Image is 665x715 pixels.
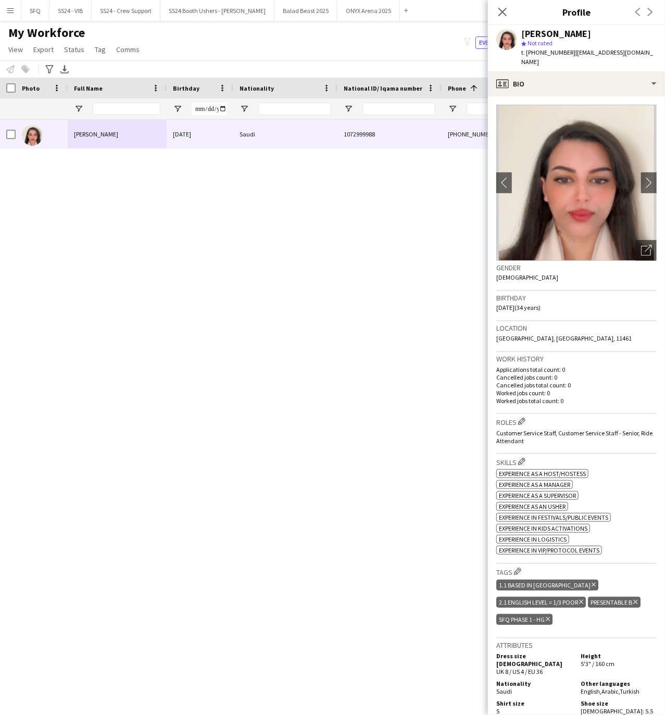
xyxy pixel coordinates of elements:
span: Experience in VIP/Protocol Events [499,546,599,554]
input: Full Name Filter Input [93,103,160,115]
span: Saudi [496,687,512,695]
h3: Roles [496,416,657,427]
a: Comms [112,43,144,56]
span: Comms [116,45,140,54]
div: [DATE] [167,120,233,148]
button: Open Filter Menu [74,104,83,114]
h5: Shoe size [581,699,657,707]
span: Birthday [173,84,199,92]
h3: Location [496,323,657,333]
span: Experience as a Manager [499,481,570,488]
span: [DEMOGRAPHIC_DATA] [496,273,558,281]
h3: Tags [496,566,657,577]
h3: Gender [496,263,657,272]
button: ONYX Arena 2025 [337,1,400,21]
h3: Work history [496,354,657,363]
div: 2.1 English Level = 1/3 Poor [496,597,586,608]
span: Customer Service Staff, Customer Service Staff - Senior, Ride Attendant [496,429,653,445]
span: t. [PHONE_NUMBER] [521,48,575,56]
button: Open Filter Menu [448,104,457,114]
span: Arabic , [601,687,620,695]
span: Turkish [620,687,639,695]
span: Experience as a Host/Hostess [499,470,586,478]
span: Photo [22,84,40,92]
h3: Skills [496,456,657,467]
button: Open Filter Menu [240,104,249,114]
button: SS24 - Crew Support [92,1,160,21]
button: SS24 Booth Ushers - [PERSON_NAME] [160,1,274,21]
input: Phone Filter Input [467,103,569,115]
span: 1072999988 [344,130,375,138]
h5: Height [581,652,657,660]
span: Phone [448,84,466,92]
span: Export [33,45,54,54]
span: Full Name [74,84,103,92]
span: [PERSON_NAME] [74,130,118,138]
h3: Attributes [496,641,657,650]
span: Experience as a Supervisor [499,492,576,499]
div: Presentable B [588,597,640,608]
h5: Other languages [581,680,657,687]
h5: Dress size [DEMOGRAPHIC_DATA] [496,652,572,668]
div: [PHONE_NUMBER] [442,120,575,148]
app-action-btn: Export XLSX [58,63,71,76]
div: Saudi [233,120,337,148]
a: Status [60,43,89,56]
span: Status [64,45,84,54]
span: Experience in Kids Activations [499,524,587,532]
p: Cancelled jobs total count: 0 [496,381,657,389]
button: Open Filter Menu [173,104,182,114]
input: Nationality Filter Input [258,103,331,115]
div: Open photos pop-in [636,240,657,261]
div: [PERSON_NAME] [521,29,591,39]
a: View [4,43,27,56]
a: Tag [91,43,110,56]
span: View [8,45,23,54]
span: S [496,707,499,715]
span: UK 8 / US 4 / EU 36 [496,668,543,675]
button: SFQ [21,1,49,21]
span: Experience in Logistics [499,535,567,543]
h3: Profile [488,5,665,19]
div: Bio [488,71,665,96]
h5: Nationality [496,680,572,687]
div: SFQ Phase 1 - HG [496,614,553,625]
span: National ID/ Iqama number [344,84,422,92]
span: My Workforce [8,25,85,41]
input: National ID/ Iqama number Filter Input [362,103,435,115]
p: Cancelled jobs count: 0 [496,373,657,381]
div: 1.1 Based in [GEOGRAPHIC_DATA] [496,580,598,591]
span: [DATE] (34 years) [496,304,541,311]
input: Birthday Filter Input [192,103,227,115]
span: Experience in Festivals/Public Events [499,513,608,521]
a: Export [29,43,58,56]
button: SS24 - VIB [49,1,92,21]
span: Nationality [240,84,274,92]
button: Balad Beast 2025 [274,1,337,21]
img: Crew avatar or photo [496,105,657,261]
span: Experience as an Usher [499,503,566,510]
button: Everyone8,543 [475,36,528,49]
p: Worked jobs total count: 0 [496,397,657,405]
h3: Birthday [496,293,657,303]
span: Tag [95,45,106,54]
app-action-btn: Advanced filters [43,63,56,76]
h5: Shirt size [496,699,572,707]
button: Open Filter Menu [344,104,353,114]
span: | [EMAIL_ADDRESS][DOMAIN_NAME] [521,48,653,66]
p: Worked jobs count: 0 [496,389,657,397]
span: [GEOGRAPHIC_DATA], [GEOGRAPHIC_DATA], 11461 [496,334,632,342]
img: Maha Alowais [22,125,43,146]
p: Applications total count: 0 [496,366,657,373]
span: English , [581,687,601,695]
span: 5'3" / 160 cm [581,660,614,668]
span: Not rated [528,39,553,47]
